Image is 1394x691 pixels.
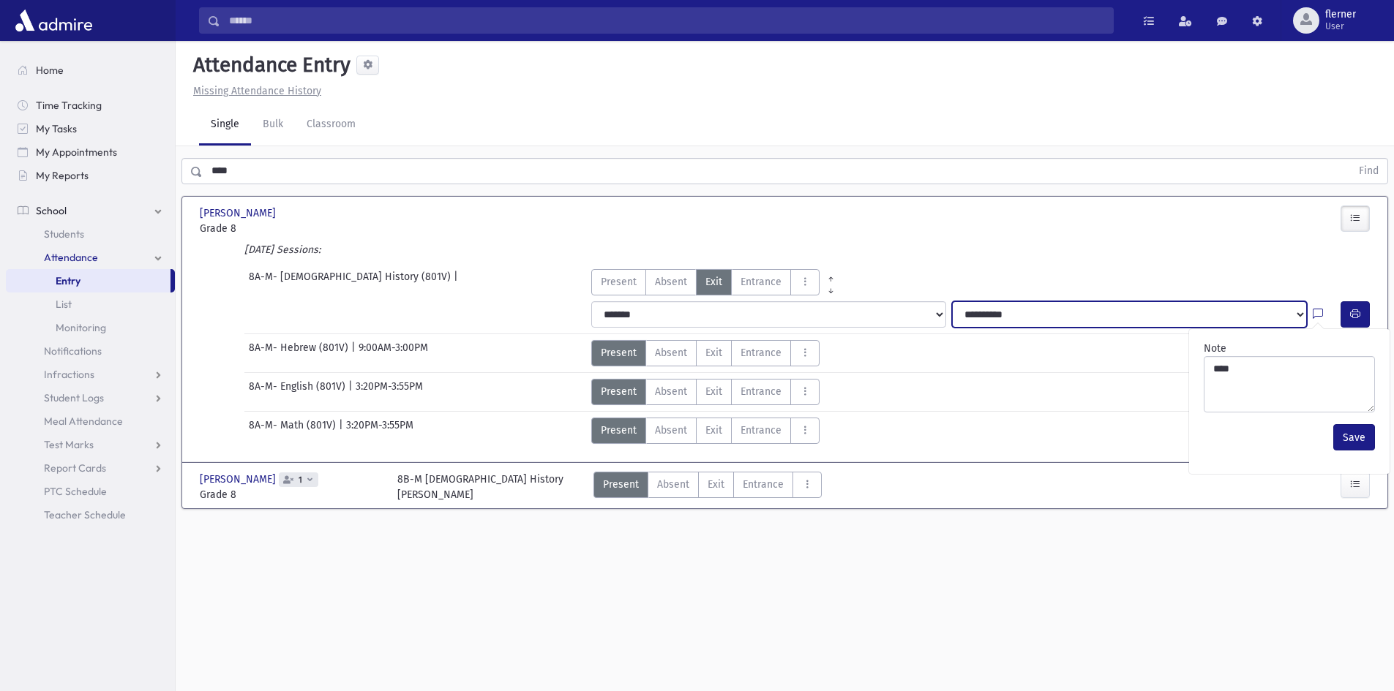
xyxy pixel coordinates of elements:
span: | [454,269,461,295]
u: Missing Attendance History [193,85,321,97]
a: Teacher Schedule [6,503,175,526]
span: [PERSON_NAME] [200,205,279,221]
span: Exit [708,477,724,492]
span: Test Marks [44,438,94,451]
span: Present [601,345,637,360]
span: Teacher Schedule [44,508,126,521]
span: 9:00AM-3:00PM [359,340,428,366]
span: 3:20PM-3:55PM [356,379,423,405]
a: My Tasks [6,117,175,140]
span: My Tasks [36,122,77,135]
span: Home [36,64,64,77]
span: List [56,298,72,311]
span: Entrance [741,274,782,290]
a: Infractions [6,363,175,386]
a: All Later [820,281,842,292]
a: My Appointments [6,140,175,164]
a: Report Cards [6,456,175,480]
span: Absent [655,345,687,360]
div: AttTypes [591,418,820,444]
div: AttTypes [591,269,842,295]
span: Time Tracking [36,99,102,112]
span: Exit [705,274,722,290]
span: | [348,379,356,405]
span: Infractions [44,368,94,381]
span: Entrance [743,477,784,492]
a: Home [6,58,175,82]
span: flerner [1325,9,1356,20]
span: 8A-M- English (801V) [249,379,348,405]
span: Absent [657,477,689,492]
div: AttTypes [591,379,820,405]
span: Absent [655,274,687,290]
span: Entrance [741,345,782,360]
a: Classroom [295,105,367,146]
a: Students [6,222,175,246]
label: Note [1204,341,1226,356]
a: Attendance [6,246,175,269]
span: Entrance [741,423,782,438]
span: 8A-M- Math (801V) [249,418,339,444]
span: Monitoring [56,321,106,334]
span: Report Cards [44,461,106,475]
span: My Reports [36,169,89,182]
a: All Prior [820,269,842,281]
a: Test Marks [6,433,175,456]
a: Bulk [251,105,295,146]
span: [PERSON_NAME] [200,472,279,487]
a: School [6,199,175,222]
span: Exit [705,345,722,360]
span: Students [44,227,84,241]
button: Find [1350,159,1387,184]
span: Present [603,477,639,492]
a: PTC Schedule [6,480,175,503]
span: 1 [296,475,305,485]
a: Meal Attendance [6,409,175,433]
a: Single [199,105,251,146]
i: [DATE] Sessions: [244,243,321,256]
a: My Reports [6,164,175,187]
span: Meal Attendance [44,415,123,428]
a: Student Logs [6,386,175,409]
span: Grade 8 [200,221,383,236]
span: | [339,418,346,444]
span: Entrance [741,384,782,399]
span: Entry [56,274,80,287]
div: 8B-M [DEMOGRAPHIC_DATA] History [PERSON_NAME] [397,472,563,502]
span: Student Logs [44,391,104,404]
a: Notifications [6,339,175,363]
span: 3:20PM-3:55PM [346,418,413,444]
img: AdmirePro [12,6,96,35]
span: Notifications [44,344,102,358]
button: Save [1333,424,1375,450]
a: Missing Attendance History [187,85,321,97]
span: Present [601,274,637,290]
a: List [6,292,175,316]
div: AttTypes [591,340,820,366]
span: 8A-M- [DEMOGRAPHIC_DATA] History (801V) [249,269,454,295]
h5: Attendance Entry [187,53,351,78]
span: Grade 8 [200,487,383,502]
span: Exit [705,423,722,438]
a: Entry [6,269,170,292]
span: | [351,340,359,366]
span: My Appointments [36,146,117,159]
span: Present [601,384,637,399]
span: Present [601,423,637,438]
a: Monitoring [6,316,175,339]
span: User [1325,20,1356,32]
span: Exit [705,384,722,399]
input: Search [220,7,1113,34]
span: Absent [655,384,687,399]
span: Absent [655,423,687,438]
span: School [36,204,67,217]
a: Time Tracking [6,94,175,117]
span: 8A-M- Hebrew (801V) [249,340,351,366]
div: AttTypes [593,472,822,502]
span: PTC Schedule [44,485,107,498]
span: Attendance [44,251,98,264]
